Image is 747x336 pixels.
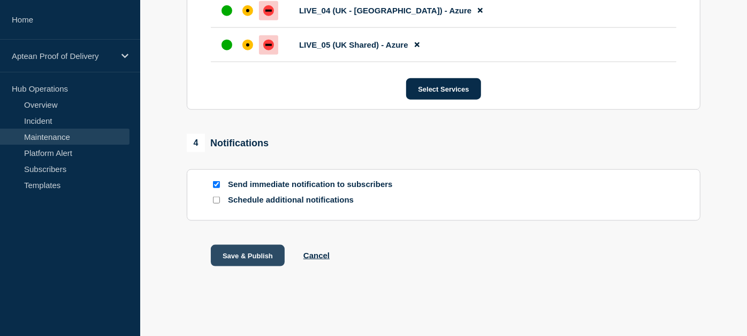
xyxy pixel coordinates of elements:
span: 4 [187,134,205,152]
button: Select Services [406,78,481,100]
button: Save & Publish [211,245,285,266]
div: down [263,40,274,50]
span: LIVE_04 (UK - [GEOGRAPHIC_DATA]) - Azure [299,6,471,15]
div: up [222,5,232,16]
input: Schedule additional notifications [213,197,220,204]
p: Send immediate notification to subscribers [228,180,399,190]
div: affected [242,5,253,16]
p: Schedule additional notifications [228,195,399,205]
span: LIVE_05 (UK Shared) - Azure [299,40,408,49]
div: Notifications [187,134,269,152]
div: up [222,40,232,50]
div: affected [242,40,253,50]
p: Aptean Proof of Delivery [12,51,115,61]
div: down [263,5,274,16]
button: Cancel [303,251,330,260]
input: Send immediate notification to subscribers [213,181,220,188]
